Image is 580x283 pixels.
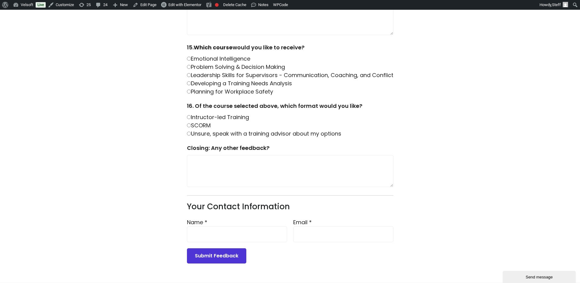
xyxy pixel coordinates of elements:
label: Problem Solving & Decision Making [187,63,285,71]
span: Edit with Elementor [168,2,201,7]
input: Emotional Intelligence [187,57,191,61]
div: Focus keyphrase not set [215,3,219,7]
input: Name * [187,226,287,242]
label: SCORM [187,122,211,129]
span: Steff [552,2,561,7]
label: Name * [187,218,287,242]
label: Closing: Any other feedback? [187,144,393,155]
label: Email * [293,218,393,242]
iframe: chat widget [503,270,577,283]
input: SCORM [187,123,191,127]
label: 15. would you like to receive? [187,43,393,55]
a: Live [36,2,46,8]
label: Emotional Intelligence [187,55,250,62]
label: Planning for Workplace Safety [187,88,273,95]
input: Developing a Training Needs Analysis [187,81,191,85]
label: 16. Of the course selected above, which format would you like? [187,102,393,113]
input: Intructor-led Training [187,115,191,119]
h3: Your Contact Information [187,202,393,212]
strong: Which course [194,44,233,51]
button: Submit Feedback [187,248,246,264]
label: Intructor-led Training [187,113,249,121]
label: Leadership Skills for Supervisors - Communication, Coaching, and Conflict [187,71,393,79]
input: Leadership Skills for Supervisors - Communication, Coaching, and Conflict [187,73,191,77]
input: Problem Solving & Decision Making [187,65,191,69]
input: Email * [293,226,393,242]
input: Planning for Workplace Safety [187,90,191,94]
label: Unsure, speak with a training advisor about my options [187,130,341,137]
label: Developing a Training Needs Analysis [187,80,292,87]
input: Unsure, speak with a training advisor about my options [187,132,191,136]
